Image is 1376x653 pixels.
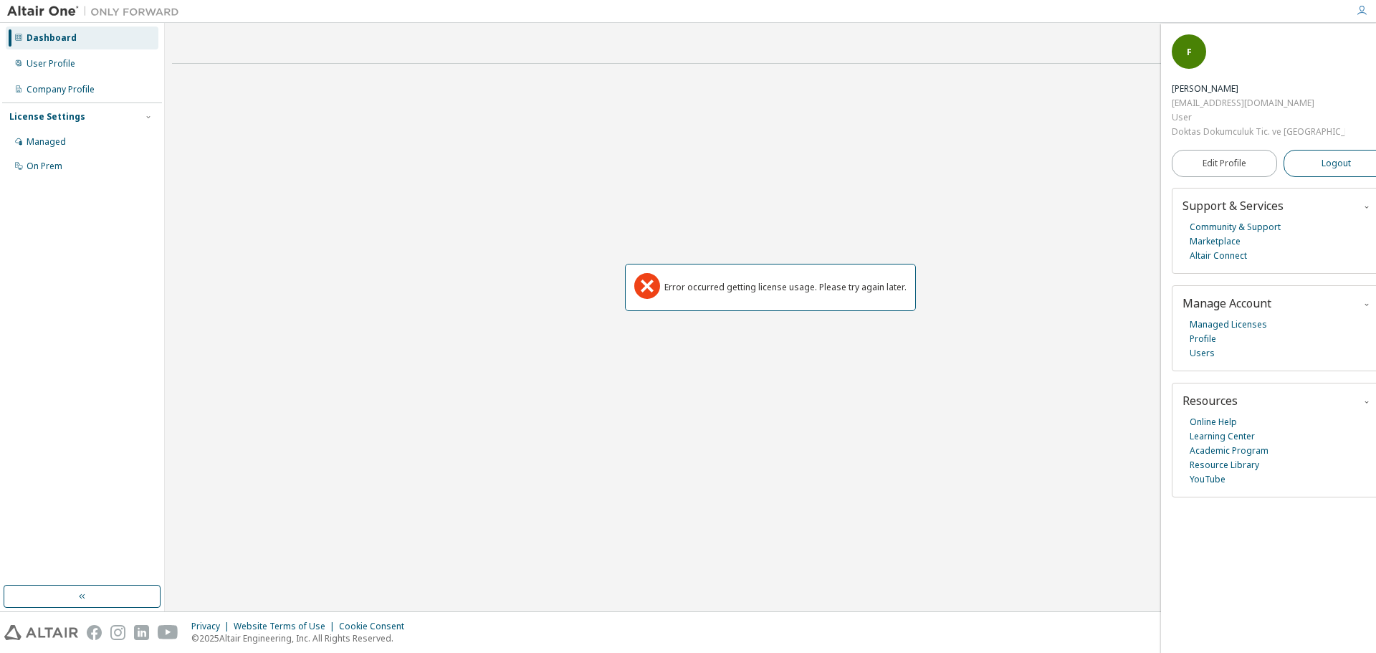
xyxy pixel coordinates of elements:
[9,111,85,123] div: License Settings
[1190,234,1241,249] a: Marketplace
[1190,458,1259,472] a: Resource Library
[1172,96,1345,110] div: [EMAIL_ADDRESS][DOMAIN_NAME]
[1182,393,1238,409] span: Resources
[1190,318,1267,332] a: Managed Licenses
[191,621,234,632] div: Privacy
[87,625,102,640] img: facebook.svg
[1172,110,1345,125] div: User
[1190,429,1255,444] a: Learning Center
[1182,198,1284,214] span: Support & Services
[7,4,186,19] img: Altair One
[1190,472,1225,487] a: YouTube
[1190,220,1281,234] a: Community & Support
[1203,158,1246,169] span: Edit Profile
[339,621,413,632] div: Cookie Consent
[1182,295,1271,311] span: Manage Account
[1190,249,1247,263] a: Altair Connect
[110,625,125,640] img: instagram.svg
[27,161,62,172] div: On Prem
[1190,444,1268,458] a: Academic Program
[1172,125,1345,139] div: Doktas Dokumculuk Tic. ve [GEOGRAPHIC_DATA]. A.S.
[664,282,907,293] div: Error occurred getting license usage. Please try again later.
[27,84,95,95] div: Company Profile
[1190,346,1215,361] a: Users
[4,625,78,640] img: altair_logo.svg
[1190,332,1216,346] a: Profile
[134,625,149,640] img: linkedin.svg
[27,32,77,44] div: Dashboard
[27,136,66,148] div: Managed
[1190,415,1237,429] a: Online Help
[191,632,413,644] p: © 2025 Altair Engineering, Inc. All Rights Reserved.
[1187,46,1192,58] span: F
[234,621,339,632] div: Website Terms of Use
[1172,82,1345,96] div: Fahrettin Aydemir
[27,58,75,70] div: User Profile
[1322,156,1351,171] span: Logout
[158,625,178,640] img: youtube.svg
[1172,150,1277,177] a: Edit Profile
